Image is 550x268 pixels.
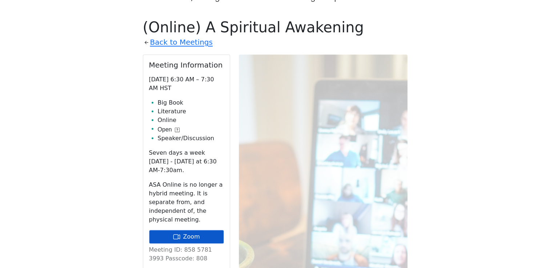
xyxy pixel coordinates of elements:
[149,230,224,244] a: Zoom
[149,75,224,93] p: [DATE] 6:30 AM – 7:30 AM HST
[158,125,180,134] button: Open
[149,180,224,224] p: ASA Online is no longer a hybrid meeting. It is separate from, and independent of, the physical m...
[150,36,213,49] a: Back to Meetings
[158,134,224,143] li: Speaker/Discussion
[158,107,224,116] li: Literature
[149,149,224,175] p: Seven days a week [DATE] - [DATE] at 6:30 AM-7:30am.
[143,19,408,36] h1: (Online) A Spiritual Awakening
[149,61,224,69] h2: Meeting Information
[158,125,172,134] span: Open
[149,245,224,263] p: Meeting ID: 858 5781 3993 Passcode: 808
[158,116,224,125] li: Online
[158,98,224,107] li: Big Book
